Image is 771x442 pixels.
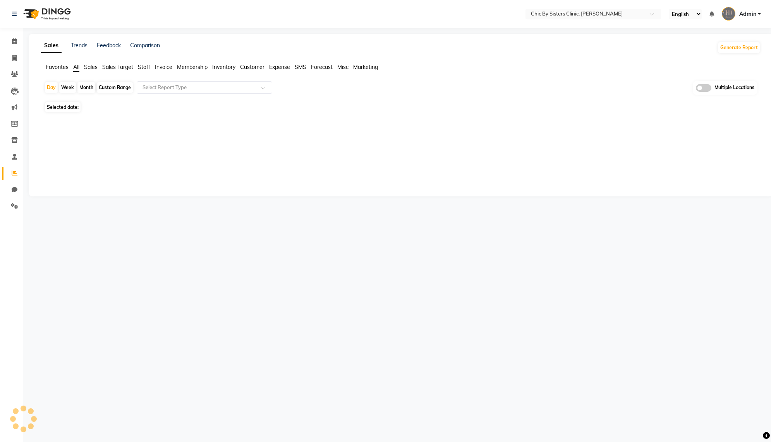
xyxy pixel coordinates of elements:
div: Custom Range [97,82,133,93]
span: Sales Target [102,64,133,71]
img: logo [20,3,73,25]
span: Inventory [212,64,235,71]
a: Trends [71,42,88,49]
a: Comparison [130,42,160,49]
span: Invoice [155,64,172,71]
span: Customer [240,64,264,71]
button: Generate Report [718,42,760,53]
img: Admin [722,7,735,21]
div: Month [77,82,95,93]
a: Feedback [97,42,121,49]
span: Admin [739,10,756,18]
span: Marketing [353,64,378,71]
span: Expense [269,64,290,71]
span: Staff [138,64,150,71]
a: Sales [41,39,62,53]
span: Selected date: [45,102,81,112]
span: Misc [337,64,349,71]
span: Multiple Locations [714,84,754,92]
span: Sales [84,64,98,71]
span: Favorites [46,64,69,71]
span: All [73,64,79,71]
div: Day [45,82,58,93]
span: SMS [295,64,306,71]
div: Week [59,82,76,93]
span: Forecast [311,64,333,71]
span: Membership [177,64,208,71]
